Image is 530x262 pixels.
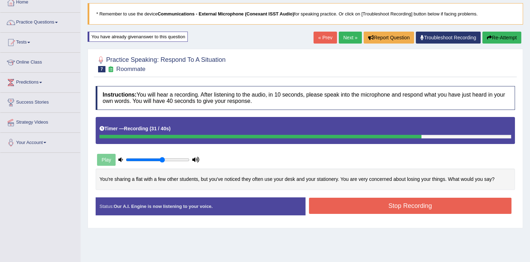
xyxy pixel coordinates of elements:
span: 7 [98,66,105,72]
div: You're sharing a flat with a few other students, but you've noticed they often use your desk and ... [96,169,515,190]
blockquote: * Remember to use the device for speaking practice. Or click on [Troubleshoot Recording] button b... [88,3,523,25]
b: Recording [124,126,148,131]
small: Roommate [116,66,145,72]
b: Instructions: [103,92,137,98]
div: Status: [96,197,305,215]
b: ) [169,126,171,131]
a: Online Class [0,53,80,70]
a: « Prev [314,32,337,44]
a: Tests [0,33,80,50]
a: Next » [339,32,362,44]
div: You have already given answer to this question [88,32,188,42]
a: Predictions [0,73,80,90]
b: Communications - External Microphone (Conexant ISST Audio) [158,11,294,17]
a: Troubleshoot Recording [416,32,481,44]
h5: Timer — [99,126,171,131]
a: Strategy Videos [0,113,80,130]
button: Report Question [364,32,414,44]
b: ( [150,126,151,131]
h2: Practice Speaking: Respond To A Situation [96,55,226,72]
b: 31 / 40s [151,126,169,131]
small: Exam occurring question [107,66,115,73]
a: Your Account [0,133,80,150]
button: Re-Attempt [482,32,521,44]
button: Stop Recording [309,198,512,214]
a: Practice Questions [0,13,80,30]
a: Success Stories [0,93,80,110]
strong: Our A.I. Engine is now listening to your voice. [113,204,213,209]
h4: You will hear a recording. After listening to the audio, in 10 seconds, please speak into the mic... [96,86,515,110]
